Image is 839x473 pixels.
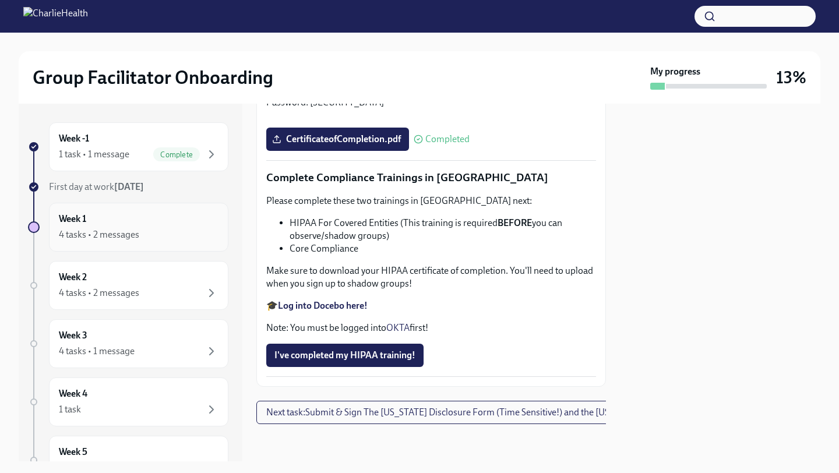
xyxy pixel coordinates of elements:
[28,261,228,310] a: Week 24 tasks • 2 messages
[28,181,228,193] a: First day at work[DATE]
[266,344,424,367] button: I've completed my HIPAA training!
[59,148,129,161] div: 1 task • 1 message
[59,287,139,299] div: 4 tasks • 2 messages
[59,228,139,241] div: 4 tasks • 2 messages
[59,387,87,400] h6: Week 4
[386,322,410,333] a: OKTA
[266,128,409,151] label: CertificateofCompletion.pdf
[266,299,596,312] p: 🎓
[290,242,596,255] li: Core Compliance
[153,150,200,159] span: Complete
[274,350,415,361] span: I've completed my HIPAA training!
[650,65,700,78] strong: My progress
[59,403,81,416] div: 1 task
[266,407,719,418] span: Next task : Submit & Sign The [US_STATE] Disclosure Form (Time Sensitive!) and the [US_STATE] Bac...
[498,217,532,228] strong: BEFORE
[28,377,228,426] a: Week 41 task
[776,67,806,88] h3: 13%
[59,329,87,342] h6: Week 3
[274,133,401,145] span: CertificateofCompletion.pdf
[256,401,729,424] button: Next task:Submit & Sign The [US_STATE] Disclosure Form (Time Sensitive!) and the [US_STATE] Backg...
[425,135,470,144] span: Completed
[59,345,135,358] div: 4 tasks • 1 message
[33,66,273,89] h2: Group Facilitator Onboarding
[59,271,87,284] h6: Week 2
[290,217,596,242] li: HIPAA For Covered Entities (This training is required you can observe/shadow groups)
[59,446,87,458] h6: Week 5
[114,181,144,192] strong: [DATE]
[266,322,596,334] p: Note: You must be logged into first!
[59,213,86,225] h6: Week 1
[59,132,89,145] h6: Week -1
[28,122,228,171] a: Week -11 task • 1 messageComplete
[266,264,596,290] p: Make sure to download your HIPAA certificate of completion. You'll need to upload when you sign u...
[49,181,144,192] span: First day at work
[28,319,228,368] a: Week 34 tasks • 1 message
[23,7,88,26] img: CharlieHealth
[278,300,368,311] a: Log into Docebo here!
[28,203,228,252] a: Week 14 tasks • 2 messages
[266,195,596,207] p: Please complete these two trainings in [GEOGRAPHIC_DATA] next:
[266,170,596,185] p: Complete Compliance Trainings in [GEOGRAPHIC_DATA]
